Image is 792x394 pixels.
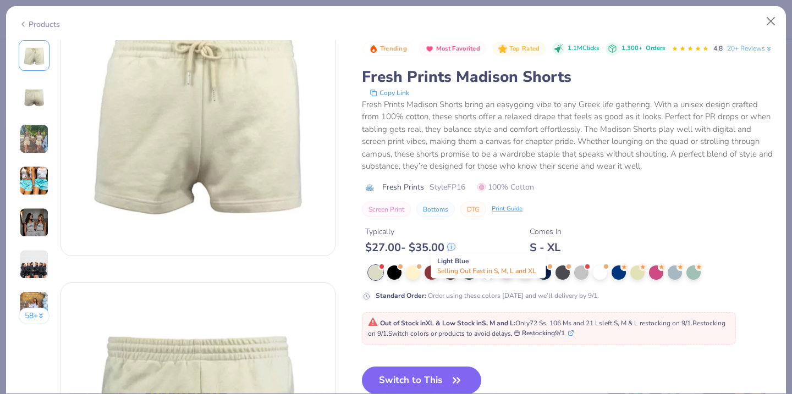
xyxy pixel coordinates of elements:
div: Products [19,19,60,30]
img: User generated content [19,249,49,279]
button: DTG [460,202,486,217]
div: S - XL [530,241,562,254]
button: 58+ [19,308,50,324]
span: Only 72 Ss, 106 Ms and 21 Ls left. S, M & L restocking on 9/1. Restocking on 9/1. Switch colors o... [368,319,725,338]
a: 20+ Reviews [727,43,773,53]
strong: Out of Stock in XL [380,319,436,328]
div: 4.8 Stars [672,40,709,58]
button: Restocking9/1 [514,328,574,338]
img: brand logo [362,183,377,192]
img: Most Favorited sort [425,45,434,53]
button: Badge Button [492,42,545,56]
strong: & Low Stock in S, M and L : [436,319,515,328]
div: Fresh Prints Madison Shorts [362,66,773,87]
span: Trending [380,46,407,52]
span: Style FP16 [430,181,465,193]
button: copy to clipboard [366,87,413,98]
span: Orders [646,44,665,52]
span: Selling Out Fast in S, M, L and XL [437,267,536,275]
img: Top Rated sort [498,45,507,53]
button: Badge Button [419,42,486,56]
img: Back [21,84,47,110]
div: Print Guide [492,204,522,214]
span: Most Favorited [436,46,480,52]
button: Screen Print [362,202,411,217]
img: User generated content [19,166,49,196]
button: Close [761,11,782,32]
button: Bottoms [416,202,455,217]
span: 4.8 [713,44,723,53]
button: Badge Button [363,42,413,56]
img: Front [21,42,47,69]
div: Order using these colors [DATE] and we’ll delivery by 9/1. [376,291,599,301]
strong: Standard Order : [376,291,426,300]
div: Comes In [530,226,562,237]
img: User generated content [19,208,49,237]
img: User generated content [19,291,49,321]
div: $ 27.00 - $ 35.00 [365,241,455,254]
span: 1.1M Clicks [568,44,599,53]
img: Trending sort [369,45,378,53]
div: 1,300+ [621,44,665,53]
img: User generated content [19,124,49,154]
button: Switch to This [362,367,481,394]
span: Top Rated [509,46,540,52]
div: Typically [365,226,455,237]
div: Fresh Prints Madison Shorts bring an easygoing vibe to any Greek life gathering. With a unisex de... [362,98,773,173]
div: Light Blue [431,253,546,279]
span: Fresh Prints [382,181,424,193]
span: 100% Cotton [477,181,534,193]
